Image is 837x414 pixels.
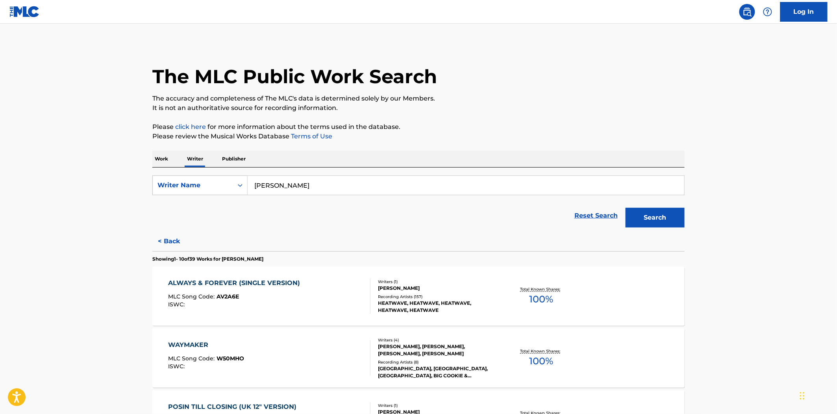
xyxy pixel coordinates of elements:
[378,294,497,300] div: Recording Artists ( 157 )
[378,359,497,365] div: Recording Artists ( 8 )
[520,286,562,292] p: Total Known Shares:
[169,402,301,412] div: POSIN TILL CLOSING (UK 12" VERSION)
[217,355,244,362] span: W50MHO
[152,122,685,132] p: Please for more information about the terms used in the database.
[152,267,685,326] a: ALWAYS & FOREVER (SINGLE VERSION)MLC Song Code:AV2A6EISWC:Writers (1)[PERSON_NAME]Recording Artis...
[152,94,685,103] p: The accuracy and completeness of The MLC's data is determined solely by our Members.
[743,7,752,17] img: search
[529,354,553,368] span: 100 %
[220,151,248,167] p: Publisher
[169,301,187,308] span: ISWC :
[798,376,837,414] iframe: Chat Widget
[175,123,206,131] a: click here
[169,363,187,370] span: ISWC :
[9,6,40,17] img: MLC Logo
[760,4,776,20] div: Help
[780,2,828,22] a: Log In
[152,255,263,263] p: Showing 1 - 10 of 39 Works for [PERSON_NAME]
[152,103,685,113] p: It is not an authoritative source for recording information.
[152,151,170,167] p: Work
[152,65,437,88] h1: The MLC Public Work Search
[763,7,772,17] img: help
[157,181,228,190] div: Writer Name
[378,337,497,343] div: Writers ( 4 )
[739,4,755,20] a: Public Search
[378,343,497,357] div: [PERSON_NAME], [PERSON_NAME], [PERSON_NAME], [PERSON_NAME]
[378,403,497,408] div: Writers ( 1 )
[152,328,685,388] a: WAYMAKERMLC Song Code:W50MHOISWC:Writers (4)[PERSON_NAME], [PERSON_NAME], [PERSON_NAME], [PERSON_...
[169,293,217,300] span: MLC Song Code :
[626,208,685,228] button: Search
[217,293,239,300] span: AV2A6E
[378,285,497,292] div: [PERSON_NAME]
[185,151,206,167] p: Writer
[152,132,685,141] p: Please review the Musical Works Database
[570,207,622,224] a: Reset Search
[289,132,332,140] a: Terms of Use
[169,340,244,350] div: WAYMAKER
[378,365,497,379] div: [GEOGRAPHIC_DATA], [GEOGRAPHIC_DATA], [GEOGRAPHIC_DATA], BIG COOKIE & [DOMAIN_NAME]
[169,355,217,362] span: MLC Song Code :
[152,231,200,251] button: < Back
[529,292,553,306] span: 100 %
[152,175,685,231] form: Search Form
[378,300,497,314] div: HEATWAVE, HEATWAVE, HEATWAVE, HEATWAVE, HEATWAVE
[169,278,304,288] div: ALWAYS & FOREVER (SINGLE VERSION)
[520,348,562,354] p: Total Known Shares:
[800,384,805,408] div: Drag
[378,279,497,285] div: Writers ( 1 )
